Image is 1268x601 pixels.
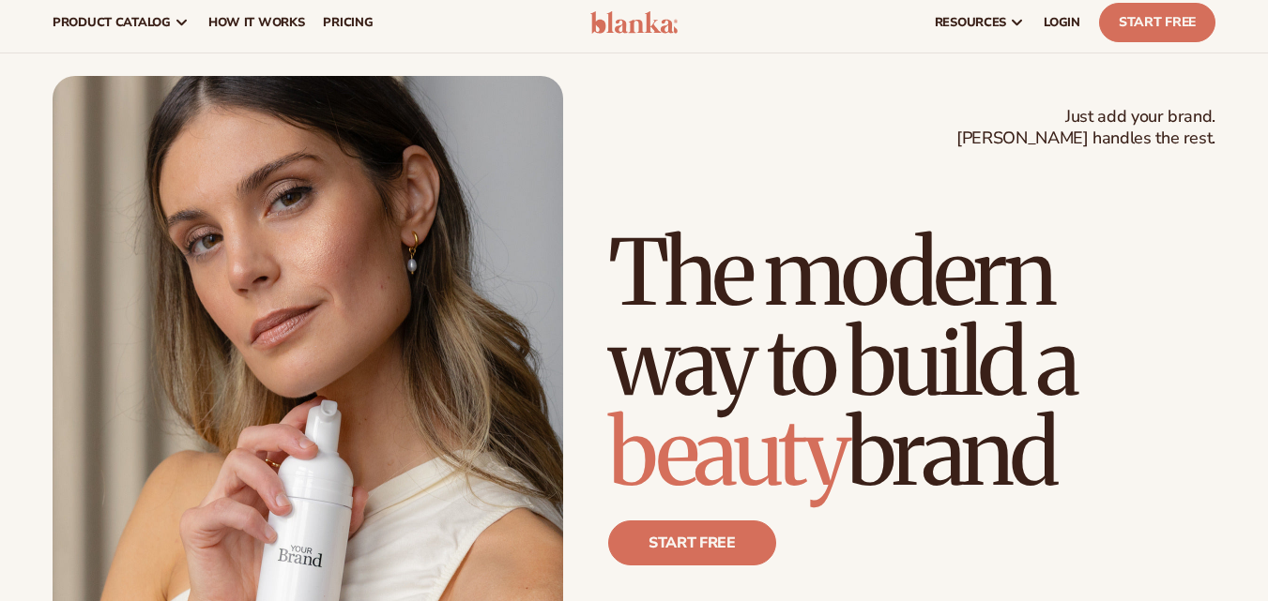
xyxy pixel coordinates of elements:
[208,15,305,30] span: How It Works
[608,397,847,509] span: beauty
[590,11,679,34] img: logo
[608,228,1215,498] h1: The modern way to build a brand
[956,106,1215,150] span: Just add your brand. [PERSON_NAME] handles the rest.
[323,15,373,30] span: pricing
[935,15,1006,30] span: resources
[608,520,776,565] a: Start free
[1099,3,1215,42] a: Start Free
[1044,15,1080,30] span: LOGIN
[53,15,171,30] span: product catalog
